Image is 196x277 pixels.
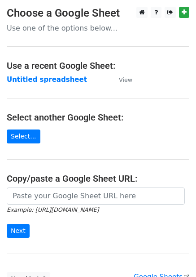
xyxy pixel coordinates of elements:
a: View [110,76,132,84]
input: Paste your Google Sheet URL here [7,188,185,205]
h4: Use a recent Google Sheet: [7,60,189,71]
h4: Select another Google Sheet: [7,112,189,123]
a: Select... [7,130,40,143]
small: View [119,76,132,83]
h3: Choose a Google Sheet [7,7,189,20]
small: Example: [URL][DOMAIN_NAME] [7,206,99,213]
p: Use one of the options below... [7,23,189,33]
h4: Copy/paste a Google Sheet URL: [7,173,189,184]
input: Next [7,224,30,238]
a: Untitled spreadsheet [7,76,87,84]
